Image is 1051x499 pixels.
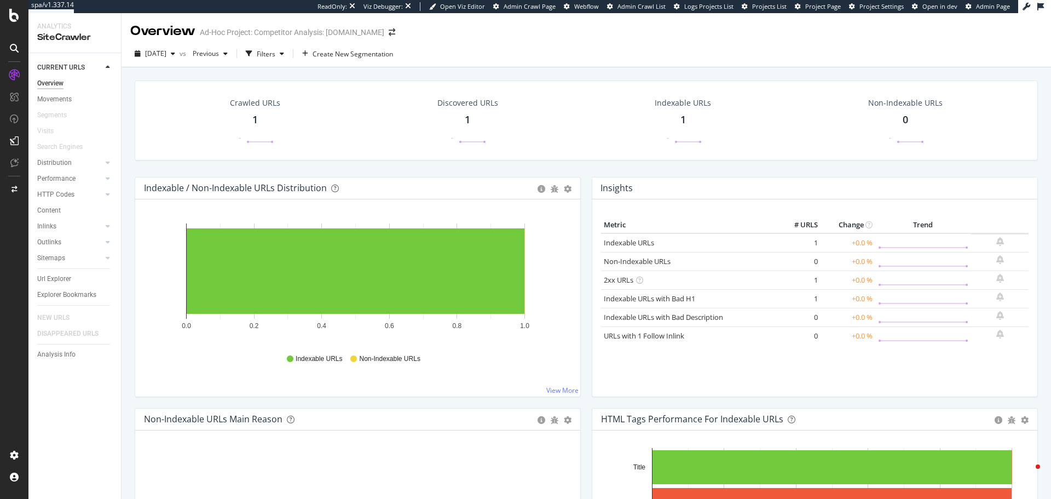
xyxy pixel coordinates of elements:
div: 0 [903,113,908,127]
button: Previous [188,45,232,62]
div: bug [1008,416,1015,424]
div: Performance [37,173,76,185]
button: [DATE] [130,45,180,62]
div: SiteCrawler [37,31,112,44]
a: Analysis Info [37,349,113,360]
th: Metric [601,217,777,233]
a: Project Settings [849,2,904,11]
a: Admin Page [966,2,1010,11]
div: bell-plus [996,237,1004,246]
a: Search Engines [37,141,94,153]
div: bug [551,416,558,424]
span: Projects List [752,2,787,10]
a: Open Viz Editor [429,2,485,11]
th: Trend [875,217,971,233]
div: Content [37,205,61,216]
div: - [451,133,453,142]
div: NEW URLS [37,312,70,324]
div: - [667,133,669,142]
div: bell-plus [996,330,1004,339]
div: Search Engines [37,141,83,153]
a: Projects List [742,2,787,11]
span: Indexable URLs [296,354,342,364]
div: Explorer Bookmarks [37,289,96,301]
a: Segments [37,110,78,121]
a: Sitemaps [37,253,102,264]
div: Ad-Hoc Project: Competitor Analysis: [DOMAIN_NAME] [200,27,384,38]
span: Webflow [574,2,599,10]
div: bell-plus [996,255,1004,264]
a: Visits [37,125,65,137]
div: Distribution [37,157,72,169]
a: Content [37,205,113,216]
svg: A chart. [144,217,568,344]
div: bell-plus [996,311,1004,320]
text: 0.2 [250,322,259,330]
span: vs [180,49,188,58]
a: Outlinks [37,237,102,248]
span: Admin Crawl Page [504,2,556,10]
td: +0.0 % [821,233,875,253]
div: circle-info [995,416,1002,424]
div: Movements [37,94,72,105]
div: gear [1021,416,1029,424]
div: Crawled URLs [230,97,280,108]
td: 1 [777,271,821,289]
a: Explorer Bookmarks [37,289,113,301]
td: +0.0 % [821,289,875,308]
div: Inlinks [37,221,56,232]
text: 0.0 [182,322,191,330]
th: # URLS [777,217,821,233]
a: Admin Crawl List [607,2,666,11]
a: NEW URLS [37,312,80,324]
a: Indexable URLs with Bad Description [604,312,723,322]
a: URLs with 1 Follow Inlink [604,331,684,341]
span: Open Viz Editor [440,2,485,10]
div: Non-Indexable URLs Main Reason [144,414,282,425]
div: Discovered URLs [437,97,498,108]
a: Inlinks [37,221,102,232]
td: 1 [777,233,821,253]
td: +0.0 % [821,308,875,326]
div: Overview [130,22,195,41]
a: Non-Indexable URLs [604,256,671,266]
a: Indexable URLs [604,238,654,248]
div: Segments [37,110,67,121]
text: Title [633,463,646,471]
td: 0 [777,326,821,345]
a: Open in dev [912,2,957,11]
div: Visits [37,125,54,137]
div: bell-plus [996,274,1004,283]
div: Analytics [37,22,112,31]
button: Create New Segmentation [298,45,397,62]
div: Indexable / Non-Indexable URLs Distribution [144,182,327,193]
td: +0.0 % [821,252,875,271]
h4: Insights [600,181,633,196]
a: CURRENT URLS [37,62,102,73]
div: bug [551,185,558,193]
a: Webflow [564,2,599,11]
text: 0.4 [317,322,326,330]
div: Outlinks [37,237,61,248]
span: Admin Crawl List [617,2,666,10]
span: Logs Projects List [684,2,734,10]
a: Distribution [37,157,102,169]
span: 2025 Sep. 8th [145,49,166,58]
span: Open in dev [922,2,957,10]
td: +0.0 % [821,271,875,289]
div: - [239,133,241,142]
div: bell-plus [996,292,1004,301]
th: Change [821,217,875,233]
a: Performance [37,173,102,185]
div: circle-info [538,416,545,424]
td: +0.0 % [821,326,875,345]
div: gear [564,185,571,193]
div: HTML Tags Performance for Indexable URLs [601,414,783,425]
a: Overview [37,78,113,89]
div: Filters [257,49,275,59]
div: circle-info [538,185,545,193]
div: HTTP Codes [37,189,74,200]
div: Url Explorer [37,273,71,285]
div: Viz Debugger: [363,2,403,11]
